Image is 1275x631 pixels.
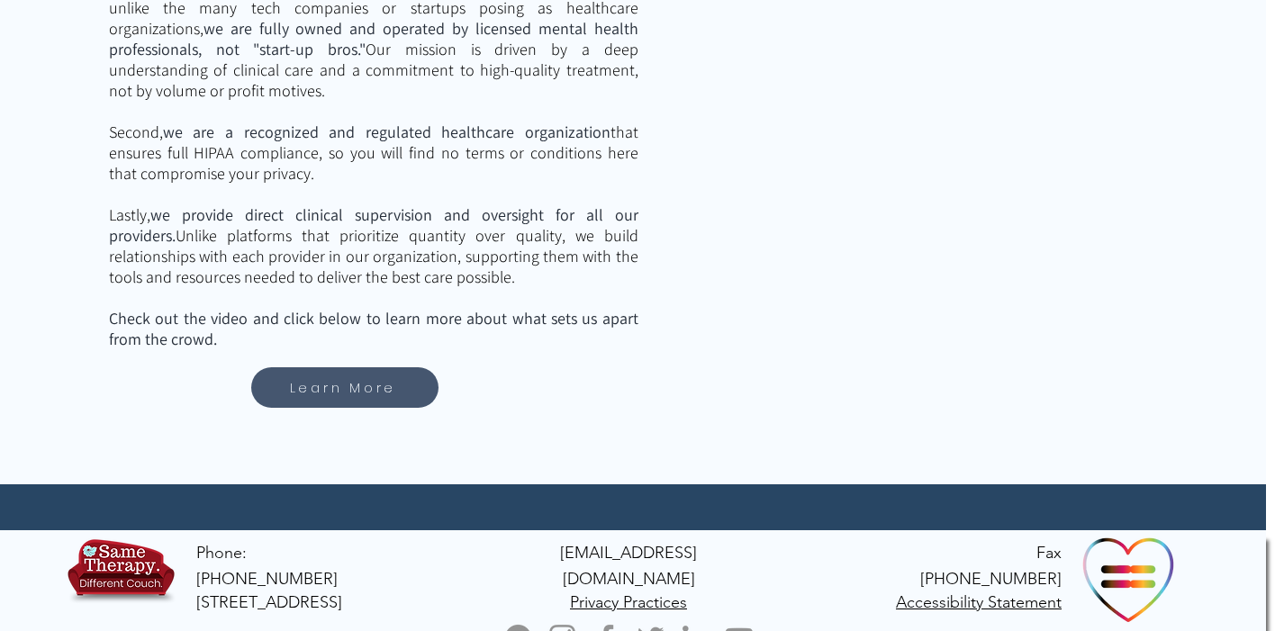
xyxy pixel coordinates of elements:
[290,377,397,398] span: Learn More
[196,543,338,589] a: Phone: [PHONE_NUMBER]
[756,43,1108,296] div: Video Player
[109,204,638,287] span: Lastly, Unlike platforms that prioritize quantity over quality, we build relationships with each ...
[64,536,178,615] img: TBH.US
[756,43,1108,296] iframe: The Difference
[109,18,638,59] span: we are fully owned and operated by licensed mental health professionals, not "start-up bros."
[570,591,687,612] a: Privacy Practices
[896,592,1062,612] span: Accessibility Statement
[109,308,638,349] span: Check out the video and click below to learn more about what sets us apart from the crowd.
[251,367,439,408] a: Learn More
[560,543,697,589] span: [EMAIL_ADDRESS][DOMAIN_NAME]
[109,204,638,246] span: we provide direct clinical supervision and oversight for all our providers.
[560,542,697,589] a: [EMAIL_ADDRESS][DOMAIN_NAME]
[570,592,687,612] span: Privacy Practices
[196,592,342,612] span: [STREET_ADDRESS]
[1081,530,1178,627] img: Ally Organization
[896,591,1062,612] a: Accessibility Statement
[163,122,610,142] span: we are a recognized and regulated healthcare organization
